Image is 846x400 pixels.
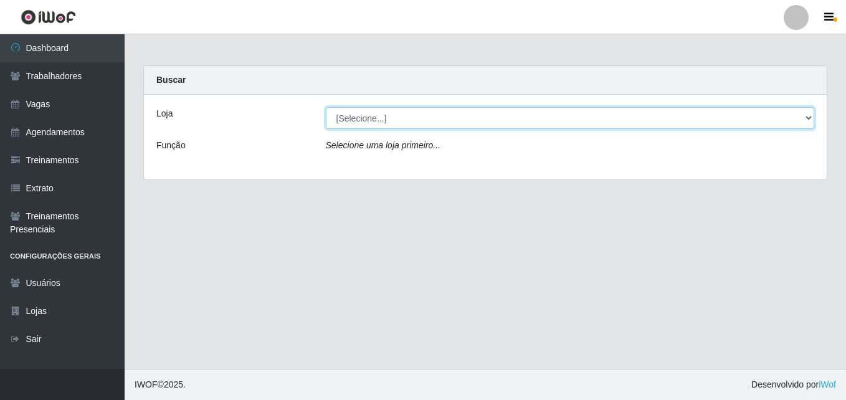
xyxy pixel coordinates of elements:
[21,9,76,25] img: CoreUI Logo
[156,139,186,152] label: Função
[751,378,836,391] span: Desenvolvido por
[156,75,186,85] strong: Buscar
[326,140,440,150] i: Selecione uma loja primeiro...
[819,379,836,389] a: iWof
[156,107,173,120] label: Loja
[135,378,186,391] span: © 2025 .
[135,379,158,389] span: IWOF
